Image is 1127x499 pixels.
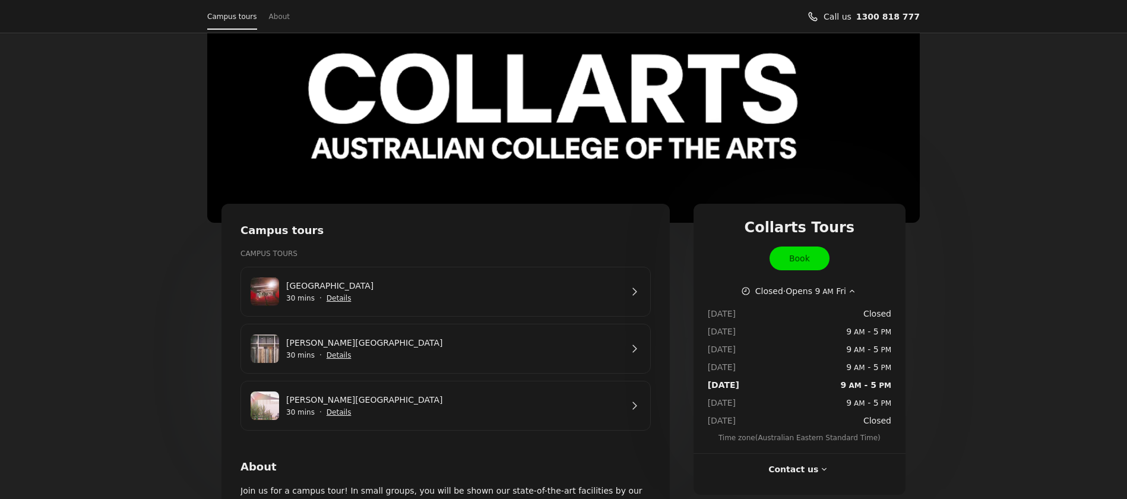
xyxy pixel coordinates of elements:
dt: [DATE] [708,396,739,409]
span: - [846,343,891,356]
span: Closed [863,307,891,320]
a: Call us 1300 818 777 [856,10,920,23]
span: AM [851,328,865,336]
span: PM [879,399,891,408]
dt: [DATE] [708,307,739,320]
span: PM [876,381,891,390]
button: Show details for Cromwell St Campus [327,349,352,361]
a: [GEOGRAPHIC_DATA] [286,279,622,292]
a: Book [770,247,830,270]
button: Show working hours [741,285,858,298]
span: AM [851,399,865,408]
span: 5 [873,327,879,336]
span: - [846,325,891,338]
dt: [DATE] [708,325,739,338]
span: Closed · Opens Fri [755,285,846,298]
span: 5 [873,345,879,354]
button: Show details for George St Campus [327,406,352,418]
span: Closed [863,414,891,427]
span: - [841,378,891,391]
span: AM [846,381,861,390]
span: AM [851,364,865,372]
span: 9 [846,398,851,408]
span: 5 [873,362,879,372]
a: [PERSON_NAME][GEOGRAPHIC_DATA] [286,393,622,406]
span: Collarts Tours [745,218,855,237]
span: Time zone ( Australian Eastern Standard Time ) [708,432,891,444]
span: Book [789,252,810,265]
a: About [269,8,290,25]
span: Call us [824,10,851,23]
button: Show details for Wellington St Campus [327,292,352,304]
span: 9 [846,362,851,372]
span: - [846,396,891,409]
span: 5 [873,398,879,408]
span: - [846,361,891,374]
span: 9 [846,345,851,354]
h2: Campus tours [240,223,651,238]
a: [PERSON_NAME][GEOGRAPHIC_DATA] [286,336,622,349]
button: Contact us [768,463,830,476]
span: 9 [815,286,820,296]
span: AM [820,288,833,296]
span: AM [851,346,865,354]
dt: [DATE] [708,378,739,391]
span: 5 [870,380,876,390]
dt: [DATE] [708,343,739,356]
dt: [DATE] [708,414,739,427]
span: 9 [846,327,851,336]
span: 9 [841,380,847,390]
h3: Campus Tours [240,248,651,260]
span: PM [879,364,891,372]
dt: [DATE] [708,361,739,374]
h2: About [240,459,651,475]
span: PM [879,328,891,336]
span: PM [879,346,891,354]
a: Campus tours [207,8,257,25]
